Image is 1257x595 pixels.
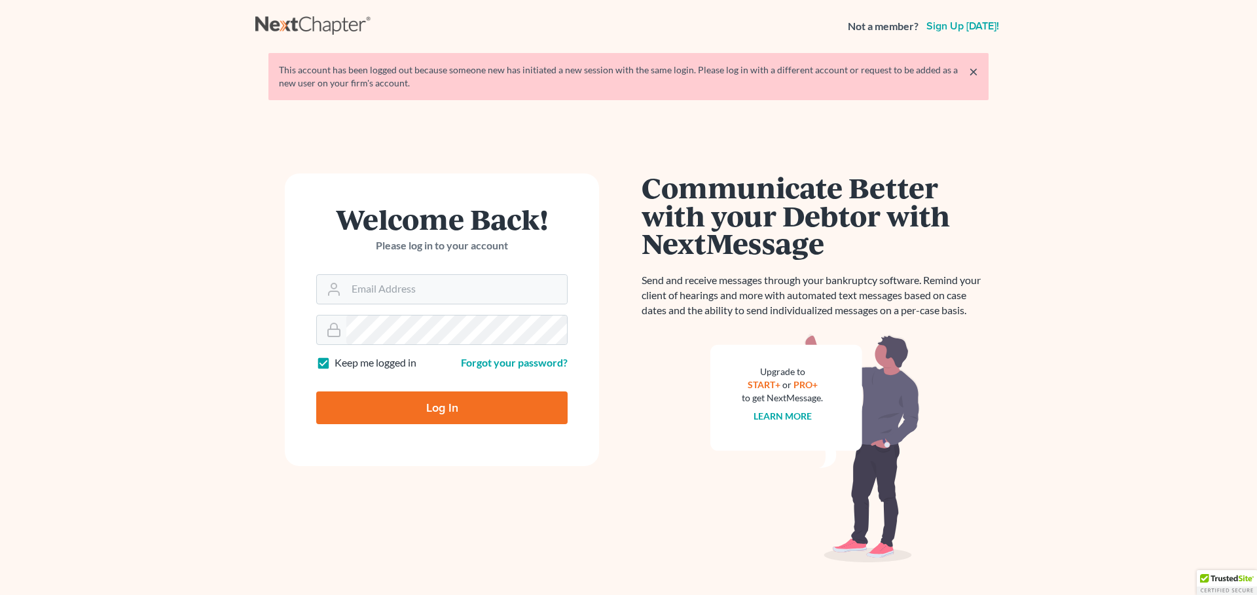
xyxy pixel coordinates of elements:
[642,173,989,257] h1: Communicate Better with your Debtor with NextMessage
[335,355,416,370] label: Keep me logged in
[742,365,823,378] div: Upgrade to
[754,410,812,422] a: Learn more
[710,334,920,563] img: nextmessage_bg-59042aed3d76b12b5cd301f8e5b87938c9018125f34e5fa2b7a6b67550977c72.svg
[969,63,978,79] a: ×
[1197,570,1257,595] div: TrustedSite Certified
[461,356,568,369] a: Forgot your password?
[279,63,978,90] div: This account has been logged out because someone new has initiated a new session with the same lo...
[748,379,780,390] a: START+
[316,391,568,424] input: Log In
[782,379,792,390] span: or
[793,379,818,390] a: PRO+
[346,275,567,304] input: Email Address
[316,205,568,233] h1: Welcome Back!
[924,21,1002,31] a: Sign up [DATE]!
[642,273,989,318] p: Send and receive messages through your bankruptcy software. Remind your client of hearings and mo...
[848,19,919,34] strong: Not a member?
[316,238,568,253] p: Please log in to your account
[742,391,823,405] div: to get NextMessage.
